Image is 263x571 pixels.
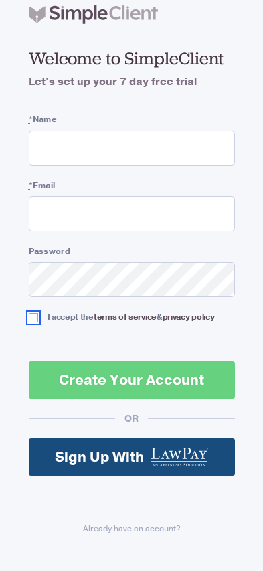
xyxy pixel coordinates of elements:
[29,114,33,125] abbr: required
[163,312,215,322] a: privacy policy
[94,312,157,322] a: terms of service
[29,180,235,192] label: Email
[29,180,33,191] abbr: required
[29,313,38,322] input: I accept theterms of service&privacy policy
[29,113,235,125] label: Name
[115,412,148,425] div: OR
[29,438,235,476] a: Sign Up With
[29,74,235,90] h4: Let's set up your 7 day free trial
[29,523,235,535] a: Already have an account?
[29,245,235,257] label: Password
[29,361,235,399] button: Create Your Account
[48,311,215,323] div: I accept the &
[29,48,235,70] h2: Welcome to SimpleClient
